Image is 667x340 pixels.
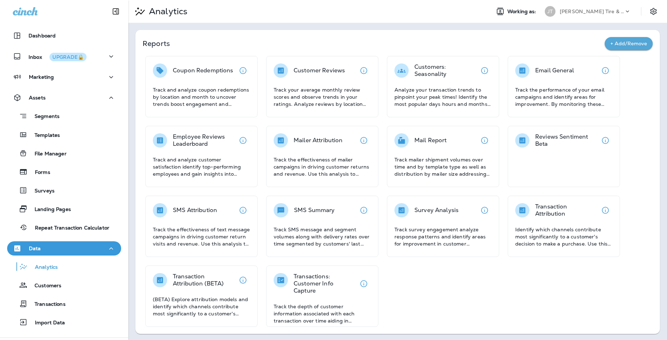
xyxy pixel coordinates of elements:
button: View details [236,133,250,148]
p: Mail Report [414,137,447,144]
p: Track and analyze customer satisfaction identify top-performing employees and gain insights into ... [153,156,250,177]
p: Track survey engagement analyze response patterns and identify areas for improvement in customer ... [394,226,492,247]
p: Track the depth of customer information associated with each transaction over time aiding in asse... [274,303,371,324]
div: UPGRADE🔒 [52,55,84,60]
button: View details [357,133,371,148]
p: Identify which channels contribute most significantly to a customer's decision to make a purchase... [515,226,612,247]
button: Landing Pages [7,201,121,216]
p: Surveys [27,188,55,195]
p: Coupon Redemptions [173,67,233,74]
p: Data [29,246,41,251]
button: Data [7,241,121,256]
p: Dashboard [29,33,56,38]
p: Import Data [28,320,65,326]
p: Assets [29,95,46,101]
p: Customers: Seasonality [414,63,477,78]
p: Templates [27,132,60,139]
p: Analytics [28,264,58,271]
p: Customer Reviews [294,67,345,74]
p: Inbox [29,53,87,60]
p: Customers [27,283,61,289]
p: Employee Reviews Leaderboard [173,133,236,148]
button: Dashboard [7,29,121,43]
div: JT [545,6,555,17]
p: Landing Pages [27,206,71,213]
p: Track your average monthly review scores and observe trends in your ratings. Analyze reviews by l... [274,86,371,108]
button: View details [236,63,250,78]
p: Transactions: Customer Info Capture [294,273,357,294]
p: Email General [535,67,574,74]
button: View details [598,63,612,78]
p: Transaction Attribution [535,203,598,217]
button: View details [477,63,492,78]
p: Track mailer shipment volumes over time and by template type as well as distribution by mailer si... [394,156,492,177]
button: View details [236,273,250,287]
button: Customers [7,278,121,293]
p: (BETA) Explore attribution models and identify which channels contribute most significantly to a ... [153,296,250,317]
button: Settings [647,5,660,18]
button: View details [357,203,371,217]
p: Track the performance of your email campaigns and identify areas for improvement. By monitoring t... [515,86,612,108]
p: SMS Attribution [173,207,217,214]
button: Segments [7,108,121,124]
button: InboxUPGRADE🔒 [7,49,121,63]
button: + Add/Remove [605,37,653,50]
p: Mailer Attribution [294,137,343,144]
button: View details [477,133,492,148]
p: Survey Analysis [414,207,459,214]
p: Track the effectiveness of mailer campaigns in driving customer returns and revenue. Use this ana... [274,156,371,177]
button: Analytics [7,259,121,274]
button: UPGRADE🔒 [50,53,87,61]
p: Marketing [29,74,54,80]
p: Segments [27,113,60,120]
p: Analytics [146,6,187,17]
p: Track and analyze coupon redemptions by location and month to uncover trends boost engagement and... [153,86,250,108]
button: View details [357,277,371,291]
p: Repeat Transaction Calculator [28,225,109,232]
p: Reviews Sentiment Beta [535,133,598,148]
button: View details [477,203,492,217]
span: Working as: [507,9,538,15]
p: [PERSON_NAME] Tire & Auto [560,9,624,14]
button: Import Data [7,315,121,330]
button: Transactions [7,296,121,311]
p: Track SMS message and segment volumes along with delivery rates over time segmented by customers'... [274,226,371,247]
button: Templates [7,127,121,142]
button: File Manager [7,146,121,161]
button: Collapse Sidebar [106,4,126,19]
button: Repeat Transaction Calculator [7,220,121,235]
p: Forms [28,169,50,176]
button: View details [598,133,612,148]
button: Marketing [7,70,121,84]
p: Analyze your transaction trends to pinpoint your peak times! Identify the most popular days hours... [394,86,492,108]
p: File Manager [27,151,67,158]
p: Transactions [27,301,66,308]
button: Surveys [7,183,121,198]
button: Forms [7,164,121,179]
button: View details [236,203,250,217]
p: Reports [143,38,605,48]
button: Assets [7,91,121,105]
button: View details [357,63,371,78]
button: View details [598,203,612,217]
p: Transaction Attribution (BETA) [173,273,236,287]
p: SMS Summary [294,207,335,214]
p: Track the effectiveness of text message campaigns in driving customer return visits and revenue. ... [153,226,250,247]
